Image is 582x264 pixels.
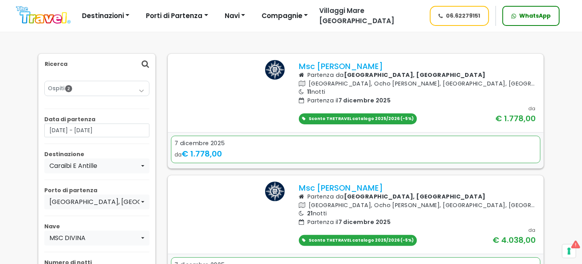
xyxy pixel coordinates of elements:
p: Msc [PERSON_NAME] [299,197,536,206]
span: 2 [65,85,72,92]
p: [GEOGRAPHIC_DATA], Ocho [PERSON_NAME], [GEOGRAPHIC_DATA], [GEOGRAPHIC_DATA], [GEOGRAPHIC_DATA], [... [299,80,536,88]
button: Destinazioni [77,8,135,24]
span: Sconto THETRAVEL catalogo 2025/2026 (-5%) [309,251,414,257]
button: Navi [220,8,250,24]
a: Msc [PERSON_NAME] Partenza da[GEOGRAPHIC_DATA], [GEOGRAPHIC_DATA] [GEOGRAPHIC_DATA], Ocho [PERSON... [299,62,536,138]
div: Caraibi E Antille [49,161,140,171]
button: Compagnie [256,8,313,24]
span: 21 [307,224,313,231]
a: Msc [PERSON_NAME] Partenza da[GEOGRAPHIC_DATA], [GEOGRAPHIC_DATA] [GEOGRAPHIC_DATA], Ocho [PERSON... [299,197,536,260]
button: MSC DIVINA [44,231,149,246]
button: Miami, USA [44,195,149,209]
b: [GEOGRAPHIC_DATA], [GEOGRAPHIC_DATA] [344,71,486,79]
p: Partenza il [299,96,536,105]
a: 06.62279151 [430,6,489,26]
p: [GEOGRAPHIC_DATA], Ocho [PERSON_NAME], [GEOGRAPHIC_DATA], [GEOGRAPHIC_DATA], [GEOGRAPHIC_DATA], [... [299,215,536,224]
div: [GEOGRAPHIC_DATA], [GEOGRAPHIC_DATA] [49,197,140,207]
div: da [528,240,536,248]
span: 7 dicembre 2025 [338,232,391,240]
p: Destinazione [44,150,149,158]
p: Porto di partenza [44,186,149,195]
button: Caraibi E Antille [44,158,149,173]
a: Ospiti2 [48,84,146,93]
p: Partenza da [299,71,536,80]
a: 7 dicembre 2025 da€ 1.778,00 [171,150,540,177]
div: MSC DIVINA [49,233,140,243]
a: Villaggi Mare [GEOGRAPHIC_DATA] [313,6,422,26]
div: Ricerca [38,54,155,75]
div: € 1.778,00 [495,127,536,138]
span: Villaggi Mare [GEOGRAPHIC_DATA] [319,6,395,25]
p: Partenza da [299,206,536,215]
span: € 1.778,00 [182,162,222,173]
div: da [528,119,536,127]
span: Sconto THETRAVEL catalogo 2025/2026 (-5%) [309,129,414,135]
p: Msc [PERSON_NAME] [299,62,536,71]
div: 7 dicembre 2025 [175,153,537,162]
a: WhatsApp [502,6,560,26]
p: Nave [44,222,149,231]
button: Porti di Partenza [141,8,213,24]
p: Data di partenza [44,115,149,124]
span: 06.62279151 [446,12,480,20]
img: msc logo [265,60,285,80]
span: 11 [307,88,311,96]
p: notti [299,224,536,232]
div: € 4.038,00 [493,248,536,260]
img: UVDV.jpg [168,54,291,146]
p: Ricerca [45,60,67,68]
p: notti [299,88,536,96]
img: Logo The Travel [16,6,71,24]
img: msc logo [265,195,285,215]
b: [GEOGRAPHIC_DATA], [GEOGRAPHIC_DATA] [344,206,486,214]
p: Partenza il [299,232,536,240]
span: WhatsApp [519,12,551,20]
span: 7 dicembre 2025 [338,96,391,104]
div: da [175,162,537,173]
